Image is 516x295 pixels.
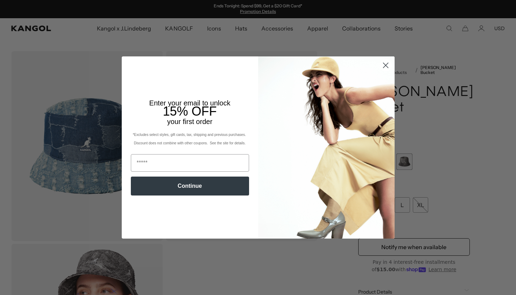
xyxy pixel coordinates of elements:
button: Continue [131,177,249,195]
img: 93be19ad-e773-4382-80b9-c9d740c9197f.jpeg [258,56,395,239]
span: 15% OFF [163,104,217,118]
span: *Excludes select styles, gift cards, tax, shipping and previous purchases. Discount does not comb... [133,133,247,145]
button: Close dialog [380,59,392,71]
input: Email [131,154,249,172]
span: your first order [167,118,212,125]
span: Enter your email to unlock [149,99,231,107]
